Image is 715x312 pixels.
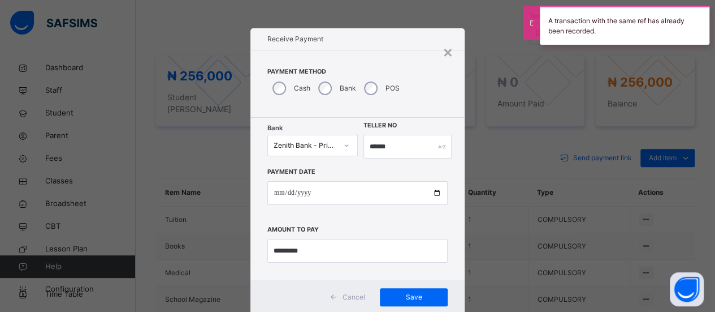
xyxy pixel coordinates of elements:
label: Teller No [363,121,397,130]
label: POS [385,83,400,93]
label: Bank [340,83,356,93]
button: Open asap [670,272,704,306]
label: Cash [294,83,310,93]
span: Bank [267,123,283,133]
span: Payment Method [267,67,448,76]
div: × [443,40,453,63]
h1: Receive Payment [267,34,448,44]
div: Zenith Bank - Prime Scholars’ School [274,140,337,151]
span: Save [388,292,439,302]
label: Payment Date [267,168,315,177]
span: Cancel [343,292,365,302]
label: Amount to pay [267,225,319,234]
div: A transaction with the same ref has already been recorded. [540,6,709,45]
